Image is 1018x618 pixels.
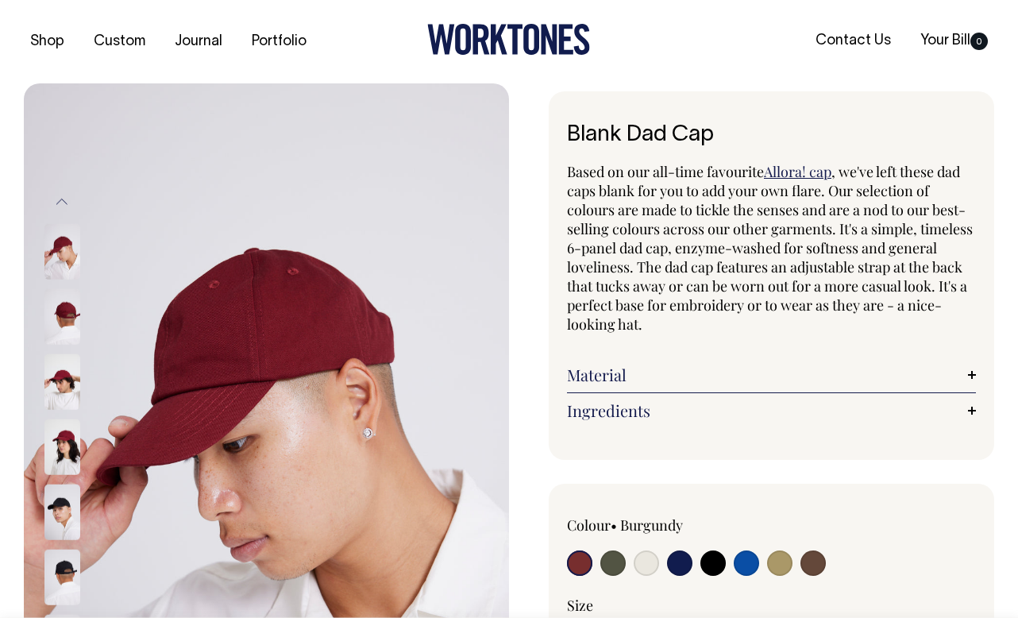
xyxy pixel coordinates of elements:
span: • [611,516,617,535]
img: black [44,485,80,540]
img: burgundy [44,419,80,475]
a: Material [567,365,976,384]
a: Allora! cap [764,162,831,181]
img: black [44,550,80,605]
img: burgundy [44,354,80,410]
a: Your Bill0 [914,28,994,54]
img: burgundy [44,224,80,280]
a: Contact Us [809,28,897,54]
span: Based on our all-time favourite [567,162,764,181]
span: 0 [970,33,988,50]
button: Previous [50,183,74,219]
img: burgundy [44,289,80,345]
h1: Blank Dad Cap [567,123,976,148]
a: Shop [24,29,71,55]
a: Ingredients [567,401,976,420]
a: Journal [168,29,229,55]
label: Burgundy [620,516,683,535]
span: , we've left these dad caps blank for you to add your own flare. Our selection of colours are mad... [567,162,973,334]
div: Colour [567,516,731,535]
a: Custom [87,29,152,55]
a: Portfolio [245,29,313,55]
div: Size [567,596,976,615]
